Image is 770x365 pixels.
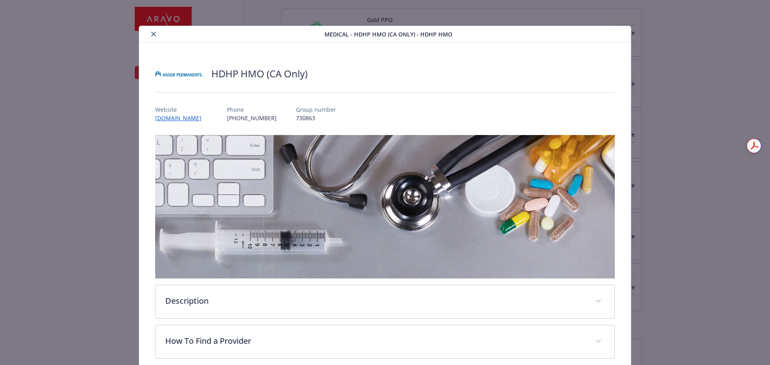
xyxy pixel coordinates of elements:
p: Group number [296,105,336,114]
img: Kaiser Permanente Insurance Company [155,62,203,86]
h2: HDHP HMO (CA Only) [211,67,308,81]
a: [DOMAIN_NAME] [155,114,208,122]
p: How To Find a Provider [165,335,586,347]
p: 730863 [296,114,336,122]
button: close [149,29,158,39]
p: Phone [227,105,277,114]
span: Medical - HDHP HMO (CA Only) - HDHP HMO [324,30,452,38]
p: Description [165,295,586,307]
p: Website [155,105,208,114]
div: How To Find a Provider [156,325,615,358]
img: banner [155,135,615,278]
div: Description [156,285,615,318]
p: [PHONE_NUMBER] [227,114,277,122]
